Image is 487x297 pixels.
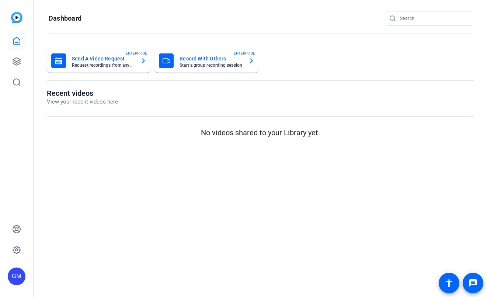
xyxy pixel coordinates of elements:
mat-icon: message [469,279,477,287]
button: Record With OthersStart a group recording sessionENTERPRISE [154,49,258,73]
p: No videos shared to your Library yet. [47,127,474,138]
div: GM [8,268,25,285]
input: Search [400,14,466,23]
h1: Recent videos [47,89,118,98]
mat-card-title: Send A Video Request [72,54,135,63]
mat-card-subtitle: Request recordings from anyone, anywhere [72,63,135,67]
span: ENTERPRISE [126,50,147,56]
h1: Dashboard [49,14,81,23]
mat-icon: accessibility [445,279,453,287]
mat-card-title: Record With Others [180,54,242,63]
span: ENTERPRISE [234,50,255,56]
mat-card-subtitle: Start a group recording session [180,63,242,67]
img: blue-gradient.svg [11,12,22,23]
p: View your recent videos here [47,98,118,106]
button: Send A Video RequestRequest recordings from anyone, anywhereENTERPRISE [47,49,151,73]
